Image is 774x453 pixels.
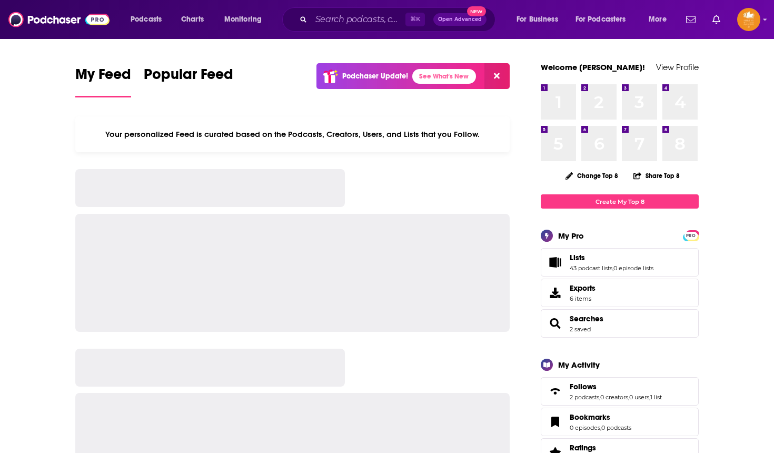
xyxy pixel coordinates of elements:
a: Show notifications dropdown [708,11,725,28]
a: Lists [544,255,565,270]
a: Show notifications dropdown [682,11,700,28]
span: For Podcasters [575,12,626,27]
span: Bookmarks [541,408,699,436]
a: 0 podcasts [601,424,631,431]
a: Searches [570,314,603,323]
a: Bookmarks [570,412,631,422]
a: Ratings [570,443,631,452]
span: Exports [570,283,596,293]
span: Ratings [570,443,596,452]
button: Show profile menu [737,8,760,31]
span: Popular Feed [144,65,233,90]
a: PRO [684,231,697,239]
a: 2 saved [570,326,591,333]
span: 6 items [570,295,596,302]
a: 0 episodes [570,424,600,431]
span: , [612,264,613,272]
a: 1 list [650,393,662,401]
a: Bookmarks [544,415,565,429]
a: Exports [541,279,699,307]
span: New [467,6,486,16]
input: Search podcasts, credits, & more... [311,11,405,28]
a: 43 podcast lists [570,264,612,272]
a: Follows [570,382,662,391]
div: My Activity [558,360,600,370]
span: Exports [544,285,565,300]
button: open menu [569,11,641,28]
button: open menu [123,11,175,28]
a: 2 podcasts [570,393,599,401]
a: Lists [570,253,653,262]
span: Follows [570,382,597,391]
button: open menu [641,11,680,28]
span: Lists [570,253,585,262]
span: , [628,393,629,401]
div: Your personalized Feed is curated based on the Podcasts, Creators, Users, and Lists that you Follow. [75,116,510,152]
a: See What's New [412,69,476,84]
a: My Feed [75,65,131,97]
a: Follows [544,384,565,399]
button: open menu [217,11,275,28]
p: Podchaser Update! [342,72,408,81]
button: open menu [509,11,571,28]
span: Open Advanced [438,17,482,22]
a: Popular Feed [144,65,233,97]
a: Welcome [PERSON_NAME]! [541,62,645,72]
span: Logged in as ShreveWilliams [737,8,760,31]
img: Podchaser - Follow, Share and Rate Podcasts [8,9,110,29]
div: My Pro [558,231,584,241]
a: Searches [544,316,565,331]
span: , [649,393,650,401]
span: , [600,424,601,431]
span: For Business [517,12,558,27]
span: Follows [541,377,699,406]
span: More [649,12,667,27]
a: 0 creators [600,393,628,401]
span: Lists [541,248,699,277]
span: , [599,393,600,401]
div: Search podcasts, credits, & more... [292,7,505,32]
a: Charts [174,11,210,28]
a: 0 episode lists [613,264,653,272]
span: My Feed [75,65,131,90]
span: Bookmarks [570,412,610,422]
span: PRO [684,232,697,240]
img: User Profile [737,8,760,31]
button: Change Top 8 [559,169,624,182]
a: Create My Top 8 [541,194,699,209]
span: Podcasts [131,12,162,27]
a: 0 users [629,393,649,401]
span: Monitoring [224,12,262,27]
a: View Profile [656,62,699,72]
span: ⌘ K [405,13,425,26]
span: Charts [181,12,204,27]
span: Searches [541,309,699,338]
button: Share Top 8 [633,165,680,186]
button: Open AdvancedNew [433,13,487,26]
